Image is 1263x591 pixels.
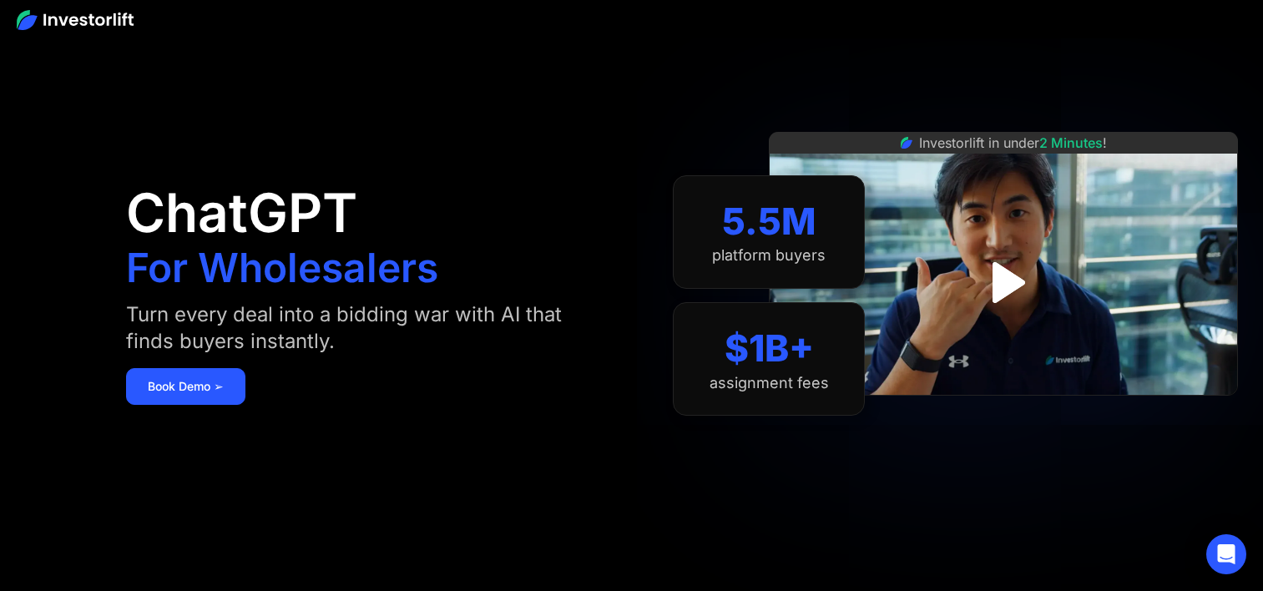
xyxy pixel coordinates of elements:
div: $1B+ [725,326,814,371]
div: assignment fees [710,374,829,392]
a: open lightbox [967,245,1041,320]
span: 2 Minutes [1039,134,1103,151]
h1: For Wholesalers [126,248,438,288]
div: 5.5M [722,200,816,244]
h1: ChatGPT [126,186,357,240]
div: Turn every deal into a bidding war with AI that finds buyers instantly. [126,301,581,355]
a: Book Demo ➢ [126,368,245,405]
div: Investorlift in under ! [919,133,1107,153]
div: Open Intercom Messenger [1206,534,1246,574]
iframe: Customer reviews powered by Trustpilot [878,404,1129,424]
div: platform buyers [712,246,826,265]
